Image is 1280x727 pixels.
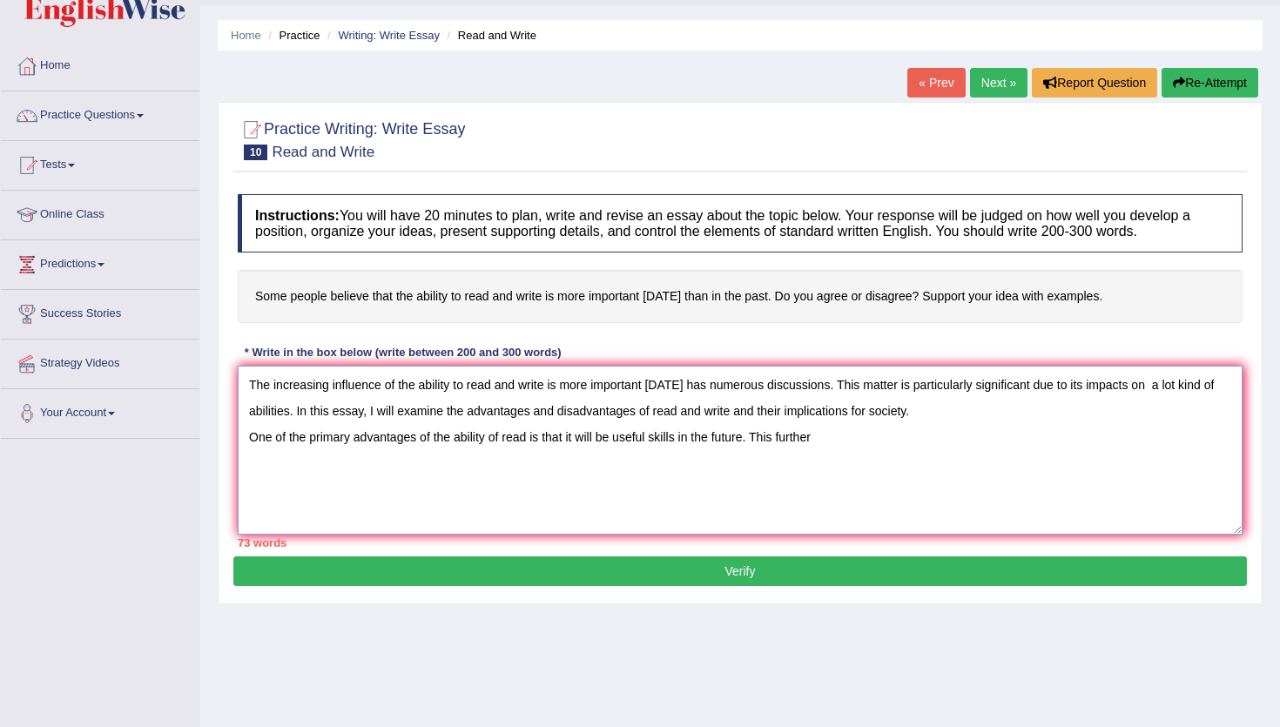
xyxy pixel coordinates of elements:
button: Verify [233,556,1247,586]
button: Re-Attempt [1162,68,1258,98]
a: Strategy Videos [1,340,199,383]
span: 10 [244,145,267,160]
a: Practice Questions [1,91,199,135]
b: Instructions: [255,208,340,223]
div: * Write in the box below (write between 200 and 300 words) [238,345,568,361]
h2: Practice Writing: Write Essay [238,117,465,160]
div: 73 words [238,535,1243,551]
a: « Prev [907,68,965,98]
a: Writing: Write Essay [338,29,440,42]
h4: You will have 20 minutes to plan, write and revise an essay about the topic below. Your response ... [238,194,1243,252]
small: Read and Write [272,144,374,160]
li: Read and Write [443,27,536,44]
a: Home [231,29,261,42]
button: Report Question [1032,68,1157,98]
a: Predictions [1,240,199,284]
a: Tests [1,141,199,185]
a: Success Stories [1,290,199,333]
li: Practice [264,27,320,44]
a: Home [1,42,199,85]
a: Online Class [1,191,199,234]
a: Next » [970,68,1027,98]
h4: Some people believe that the ability to read and write is more important [DATE] than in the past.... [238,270,1243,323]
a: Your Account [1,389,199,433]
